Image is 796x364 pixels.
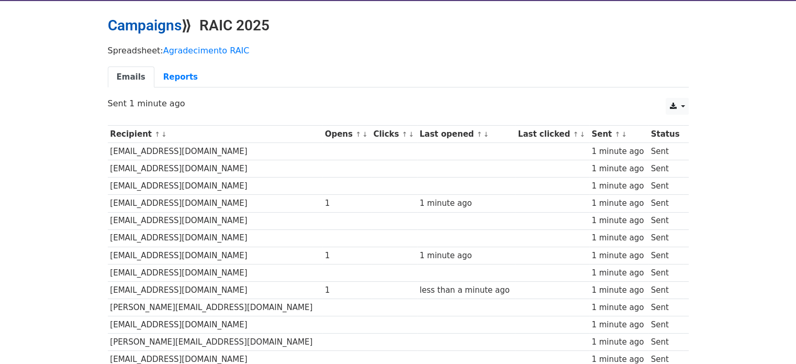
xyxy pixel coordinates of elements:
div: 1 minute ago [420,197,513,209]
td: Sent [648,195,683,212]
h2: ⟫ RAIC 2025 [108,17,689,35]
p: Sent 1 minute ago [108,98,689,109]
a: ↑ [402,130,408,138]
th: Last opened [417,126,515,143]
a: ↓ [483,130,489,138]
div: 1 minute ago [591,163,646,175]
td: [EMAIL_ADDRESS][DOMAIN_NAME] [108,143,322,160]
td: Sent [648,264,683,281]
td: [EMAIL_ADDRESS][DOMAIN_NAME] [108,247,322,264]
a: ↓ [621,130,627,138]
div: 1 minute ago [591,267,646,279]
a: ↑ [154,130,160,138]
td: [EMAIL_ADDRESS][DOMAIN_NAME] [108,160,322,178]
a: Agradecimento RAIC [163,46,250,56]
div: 1 minute ago [591,250,646,262]
td: Sent [648,334,683,351]
a: Reports [154,67,207,88]
td: Sent [648,143,683,160]
div: 1 [325,250,368,262]
th: Sent [589,126,648,143]
td: Sent [648,247,683,264]
td: [PERSON_NAME][EMAIL_ADDRESS][DOMAIN_NAME] [108,299,322,316]
div: 1 minute ago [591,215,646,227]
td: [EMAIL_ADDRESS][DOMAIN_NAME] [108,281,322,299]
div: 1 [325,197,368,209]
td: Sent [648,212,683,229]
div: 1 minute ago [591,180,646,192]
th: Clicks [371,126,417,143]
div: 1 minute ago [591,284,646,296]
th: Status [648,126,683,143]
div: 1 minute ago [420,250,513,262]
td: [EMAIL_ADDRESS][DOMAIN_NAME] [108,212,322,229]
a: Emails [108,67,154,88]
div: Widget de chat [744,314,796,364]
td: [PERSON_NAME][EMAIL_ADDRESS][DOMAIN_NAME] [108,334,322,351]
td: Sent [648,178,683,195]
div: 1 [325,284,368,296]
a: ↓ [161,130,167,138]
th: Last clicked [515,126,589,143]
th: Recipient [108,126,322,143]
td: Sent [648,299,683,316]
td: [EMAIL_ADDRESS][DOMAIN_NAME] [108,178,322,195]
a: ↓ [408,130,414,138]
div: less than a minute ago [420,284,513,296]
td: Sent [648,281,683,299]
a: ↑ [573,130,579,138]
div: 1 minute ago [591,302,646,314]
td: Sent [648,160,683,178]
td: [EMAIL_ADDRESS][DOMAIN_NAME] [108,195,322,212]
iframe: Chat Widget [744,314,796,364]
td: [EMAIL_ADDRESS][DOMAIN_NAME] [108,229,322,247]
div: 1 minute ago [591,319,646,331]
th: Opens [322,126,371,143]
td: [EMAIL_ADDRESS][DOMAIN_NAME] [108,316,322,334]
div: 1 minute ago [591,336,646,348]
a: ↓ [362,130,368,138]
td: Sent [648,229,683,247]
a: Campaigns [108,17,182,34]
a: ↑ [477,130,483,138]
a: ↓ [579,130,585,138]
td: [EMAIL_ADDRESS][DOMAIN_NAME] [108,264,322,281]
p: Spreadsheet: [108,45,689,56]
a: ↑ [614,130,620,138]
div: 1 minute ago [591,197,646,209]
div: 1 minute ago [591,146,646,158]
td: Sent [648,316,683,334]
div: 1 minute ago [591,232,646,244]
a: ↑ [355,130,361,138]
